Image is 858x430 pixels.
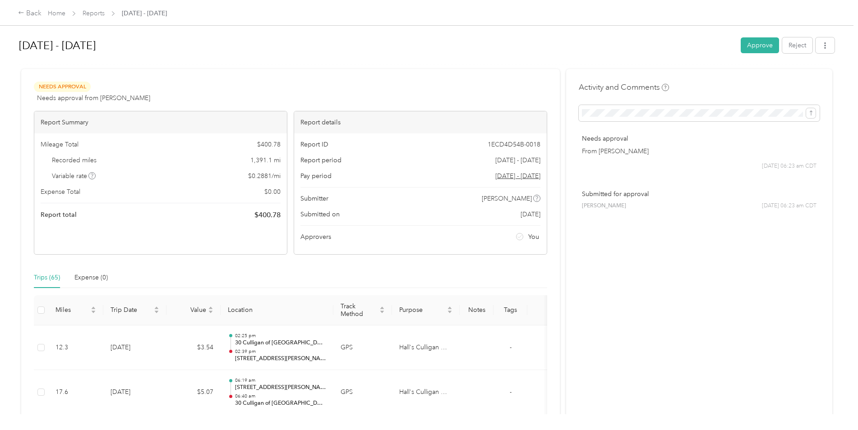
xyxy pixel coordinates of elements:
span: 1ECD4D54B-0018 [488,140,540,149]
span: Report period [300,156,341,165]
td: Hall's Culligan Water [392,370,460,415]
span: Variable rate [52,171,96,181]
span: Go to pay period [495,171,540,181]
span: caret-down [91,309,96,315]
p: 06:19 am [235,377,326,384]
span: Recorded miles [52,156,97,165]
button: Reject [782,37,812,53]
span: caret-down [154,309,159,315]
span: Submitter [300,194,328,203]
h4: Activity and Comments [579,82,669,93]
span: Trip Date [111,306,152,314]
a: Reports [83,9,105,17]
span: caret-down [447,309,452,315]
p: 06:40 am [235,393,326,399]
td: GPS [333,370,392,415]
span: Pay period [300,171,332,181]
span: [PERSON_NAME] [482,194,532,203]
span: You [528,232,539,242]
span: caret-up [447,305,452,311]
span: Needs approval from [PERSON_NAME] [37,93,150,103]
p: 30 Culligan of [GEOGRAPHIC_DATA] [235,339,326,347]
th: Notes [460,295,494,325]
td: 17.6 [48,370,103,415]
h1: Sep 1 - 30, 2025 [19,35,734,56]
div: Report details [294,111,547,133]
span: [DATE] - [DATE] [122,9,167,18]
div: Expense (0) [74,273,108,283]
th: Tags [494,295,527,325]
span: - [510,388,512,396]
span: Track Method [341,302,378,318]
span: caret-down [379,309,385,315]
p: [STREET_ADDRESS][PERSON_NAME] [235,384,326,392]
span: [DATE] 06:23 am CDT [762,162,816,170]
span: caret-up [154,305,159,311]
span: Miles [55,306,89,314]
div: Back [18,8,42,19]
th: Location [221,295,333,325]
td: [DATE] [103,325,166,371]
span: Report ID [300,140,328,149]
p: 30 Culligan of [GEOGRAPHIC_DATA] [235,399,326,407]
p: 02:39 pm [235,348,326,355]
span: Report total [41,210,77,220]
td: $5.07 [166,370,221,415]
span: $ 400.78 [254,210,281,220]
th: Value [166,295,221,325]
p: From [PERSON_NAME] [582,146,816,156]
td: [DATE] [103,370,166,415]
span: Value [174,306,206,314]
span: [DATE] [521,210,540,219]
span: $ 400.78 [257,140,281,149]
p: Submitted for approval [582,189,816,199]
td: 12.3 [48,325,103,371]
button: Approve [741,37,779,53]
div: Report Summary [34,111,287,133]
span: [DATE] - [DATE] [495,156,540,165]
a: Home [48,9,65,17]
td: $3.54 [166,325,221,371]
span: caret-up [91,305,96,311]
span: Mileage Total [41,140,78,149]
span: Purpose [399,306,445,314]
p: [STREET_ADDRESS][PERSON_NAME] [235,355,326,363]
div: Trips (65) [34,273,60,283]
p: 02:25 pm [235,333,326,339]
span: caret-down [208,309,213,315]
td: GPS [333,325,392,371]
th: Track Method [333,295,392,325]
td: Hall's Culligan Water [392,325,460,371]
span: - [510,343,512,351]
iframe: Everlance-gr Chat Button Frame [807,380,858,430]
span: Needs Approval [34,82,91,92]
span: [DATE] 06:23 am CDT [762,202,816,210]
span: $ 0.2881 / mi [248,171,281,181]
span: [PERSON_NAME] [582,202,626,210]
span: Expense Total [41,187,80,197]
th: Purpose [392,295,460,325]
span: Submitted on [300,210,340,219]
th: Miles [48,295,103,325]
span: 1,391.1 mi [250,156,281,165]
p: Needs approval [582,134,816,143]
span: caret-up [208,305,213,311]
span: caret-up [379,305,385,311]
span: Approvers [300,232,331,242]
th: Trip Date [103,295,166,325]
span: $ 0.00 [264,187,281,197]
